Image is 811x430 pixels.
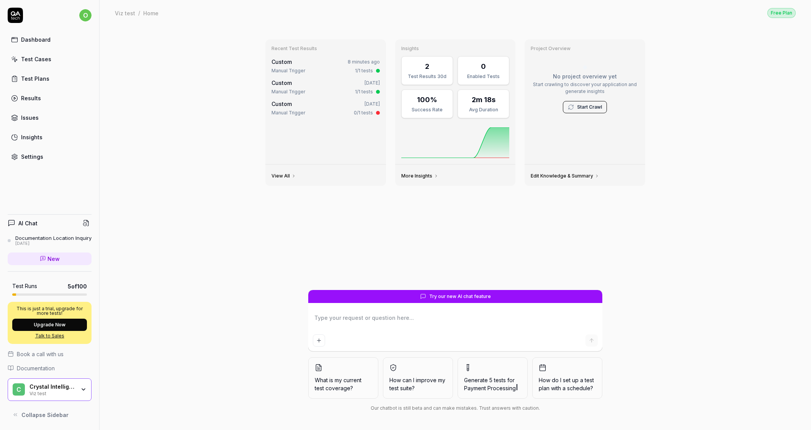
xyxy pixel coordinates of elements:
a: View All [271,173,296,179]
span: Custom [271,101,292,107]
span: 5 of 100 [68,282,87,290]
div: Insights [21,133,43,141]
a: Edit Knowledge & Summary [531,173,599,179]
span: Payment Processing [464,385,516,391]
a: New [8,252,92,265]
h5: Test Runs [12,283,37,290]
div: 2m 18s [472,94,495,105]
a: More Insights [401,173,438,179]
div: [DATE] [15,241,92,246]
button: o [79,8,92,23]
div: Dashboard [21,36,51,44]
span: Documentation [17,364,55,372]
span: Generate 5 tests for [464,376,521,392]
div: Viz test [29,390,75,396]
h3: Project Overview [531,46,639,52]
button: CCrystal IntelligenceViz test [8,378,92,401]
button: Upgrade Now [12,319,87,331]
div: Home [143,9,159,17]
button: Free Plan [767,8,796,18]
div: Manual Trigger [271,67,305,74]
span: What is my current test coverage? [315,376,372,392]
button: How can I improve my test suite? [383,357,453,399]
a: Dashboard [8,32,92,47]
h4: AI Chat [18,219,38,227]
div: Manual Trigger [271,109,305,116]
p: No project overview yet [531,72,639,80]
div: Enabled Tests [463,73,504,80]
a: Custom[DATE]Manual Trigger1/1 tests [270,77,381,97]
div: Viz test [115,9,135,17]
button: Collapse Sidebar [8,407,92,422]
div: 0 [481,61,486,72]
div: 100% [417,94,437,105]
a: Documentation [8,364,92,372]
div: 0/1 tests [354,109,373,116]
time: [DATE] [365,101,380,107]
span: How can I improve my test suite? [389,376,446,392]
h3: Recent Test Results [271,46,380,52]
div: Crystal Intelligence [29,383,75,390]
span: New [47,255,60,263]
span: How do I set up a test plan with a schedule? [539,376,596,392]
a: Book a call with us [8,350,92,358]
p: Start crawling to discover your application and generate insights [531,81,639,95]
span: Book a call with us [17,350,64,358]
div: 1/1 tests [355,88,373,95]
span: Collapse Sidebar [21,411,69,419]
h3: Insights [401,46,510,52]
span: o [79,9,92,21]
a: Results [8,91,92,106]
div: Test Plans [21,75,49,83]
div: 1/1 tests [355,67,373,74]
div: Avg Duration [463,106,504,113]
span: Try our new AI chat feature [429,293,491,300]
a: Insights [8,130,92,145]
a: Custom[DATE]Manual Trigger0/1 tests [270,98,381,118]
time: [DATE] [365,80,380,86]
div: Our chatbot is still beta and can make mistakes. Trust answers with caution. [308,405,602,412]
div: Documentation Location Inquiry [15,235,92,241]
span: C [13,383,25,396]
div: / [138,9,140,17]
a: Settings [8,149,92,164]
a: Talk to Sales [12,332,87,339]
button: Add attachment [313,334,325,347]
div: 2 [425,61,429,72]
span: Custom [271,59,292,65]
a: Issues [8,110,92,125]
a: Test Plans [8,71,92,86]
p: This is just a trial, upgrade for more tests! [12,306,87,316]
div: Success Rate [406,106,448,113]
a: Test Cases [8,52,92,67]
a: Custom8 minutes agoManual Trigger1/1 tests [270,56,381,76]
button: What is my current test coverage? [308,357,378,399]
div: Test Cases [21,55,51,63]
div: Manual Trigger [271,88,305,95]
a: Start Crawl [577,104,602,111]
div: Issues [21,114,39,122]
div: Test Results 30d [406,73,448,80]
div: Settings [21,153,43,161]
button: How do I set up a test plan with a schedule? [532,357,602,399]
a: Documentation Location Inquiry[DATE] [8,235,92,246]
time: 8 minutes ago [348,59,380,65]
button: Generate 5 tests forPayment Processing [458,357,528,399]
span: Custom [271,80,292,86]
div: Results [21,94,41,102]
